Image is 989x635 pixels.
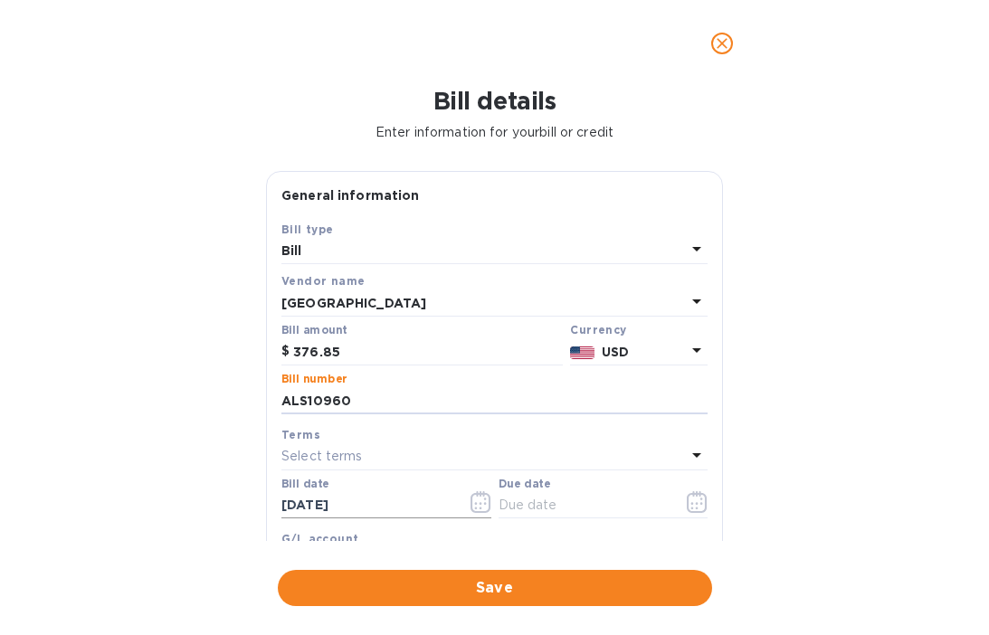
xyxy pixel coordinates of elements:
b: Terms [281,428,320,441]
p: Select terms [281,447,363,466]
b: Currency [570,323,626,336]
input: Enter bill number [281,387,708,414]
p: Enter information for your bill or credit [14,123,975,142]
span: Save [292,577,698,599]
input: Due date [499,492,670,519]
label: Bill amount [281,326,347,336]
input: $ Enter bill amount [293,338,563,365]
b: [GEOGRAPHIC_DATA] [281,296,426,310]
div: $ [281,338,293,365]
button: close [700,22,744,65]
button: Save [278,570,712,606]
input: Select date [281,492,452,519]
b: USD [602,345,629,359]
b: Bill type [281,223,334,236]
b: Bill [281,243,302,258]
b: General information [281,188,420,203]
label: Bill number [281,374,347,385]
label: Due date [499,479,550,489]
h1: Bill details [14,87,975,116]
b: Vendor name [281,274,365,288]
img: USD [570,346,594,359]
b: G/L account [281,532,358,545]
label: Bill date [281,479,329,489]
